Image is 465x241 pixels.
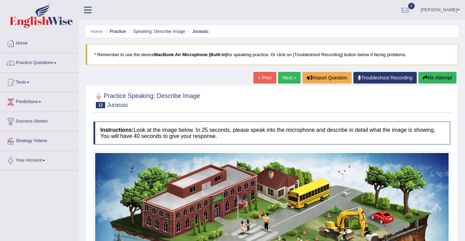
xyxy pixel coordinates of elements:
[93,91,200,108] h2: Practice Speaking: Describe Image
[0,53,78,71] a: Practice Questions
[0,73,78,90] a: Tests
[154,52,227,57] b: MacBook Air Microphone (Built-in)
[278,72,301,84] a: Next »
[302,72,352,84] button: Report Question
[0,151,78,168] a: Your Account
[86,44,458,65] blockquote: * Remember to use the device for speaking practice. Or click on [Troubleshoot Recording] button b...
[408,3,415,9] span: 0
[253,72,276,84] a: « Prev
[0,34,78,51] a: Home
[93,122,450,144] h4: Look at the image below. In 25 seconds, please speak into the microphone and describe in detail w...
[0,92,78,110] a: Predictions
[91,29,103,34] a: Home
[100,127,134,133] b: Instructions:
[353,72,417,84] a: Troubleshoot Recording
[0,131,78,149] a: Strategy Videos
[133,29,185,34] a: Speaking: Describe Image
[0,112,78,129] a: Success Stories
[104,28,126,35] li: Practice
[107,102,128,108] small: Jurassic
[418,72,456,84] button: Re-Attempt
[96,102,105,108] span: 12
[186,28,209,35] li: Jurassic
